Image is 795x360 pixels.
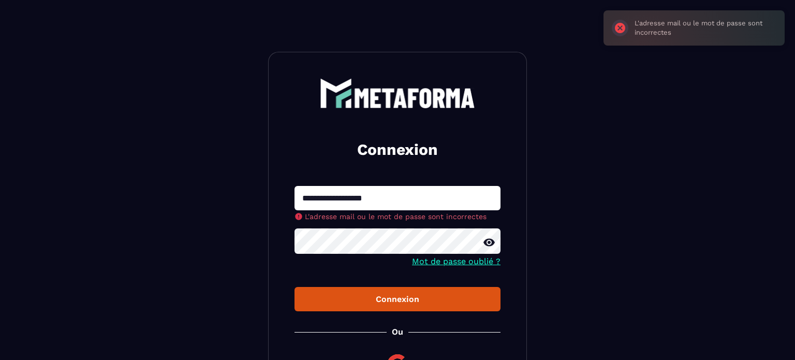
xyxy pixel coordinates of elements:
[303,294,492,304] div: Connexion
[392,327,403,337] p: Ou
[320,78,475,108] img: logo
[307,139,488,160] h2: Connexion
[412,256,500,266] a: Mot de passe oublié ?
[295,78,500,108] a: logo
[295,287,500,311] button: Connexion
[305,212,487,221] span: L'adresse mail ou le mot de passe sont incorrectes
